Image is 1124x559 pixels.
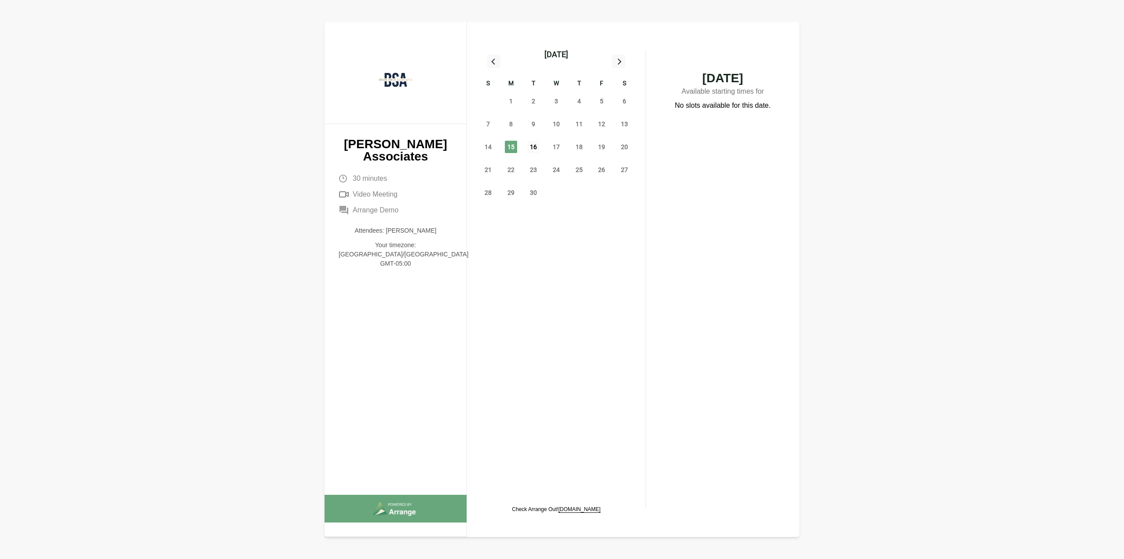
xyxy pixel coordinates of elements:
span: Thursday, September 25, 2025 [573,164,585,176]
span: Thursday, September 4, 2025 [573,95,585,107]
span: Saturday, September 20, 2025 [618,141,631,153]
div: [DATE] [544,48,568,61]
a: [DOMAIN_NAME] [558,506,601,512]
span: Monday, September 29, 2025 [505,186,517,199]
span: Friday, September 26, 2025 [595,164,608,176]
span: Friday, September 12, 2025 [595,118,608,130]
span: Wednesday, September 3, 2025 [550,95,562,107]
p: Attendees: [PERSON_NAME] [339,226,453,235]
p: Your timezone: [GEOGRAPHIC_DATA]/[GEOGRAPHIC_DATA] GMT-05:00 [339,241,453,268]
span: Saturday, September 13, 2025 [618,118,631,130]
span: Tuesday, September 9, 2025 [527,118,540,130]
div: W [545,78,568,90]
span: Monday, September 1, 2025 [505,95,517,107]
span: Sunday, September 28, 2025 [482,186,494,199]
span: Wednesday, September 17, 2025 [550,141,562,153]
div: M [500,78,522,90]
p: [PERSON_NAME] Associates [339,138,453,163]
span: Thursday, September 18, 2025 [573,141,585,153]
span: Tuesday, September 16, 2025 [527,141,540,153]
div: T [568,78,591,90]
span: Wednesday, September 10, 2025 [550,118,562,130]
p: Available starting times for [664,84,782,100]
span: Tuesday, September 2, 2025 [527,95,540,107]
span: Sunday, September 21, 2025 [482,164,494,176]
div: T [522,78,545,90]
div: S [477,78,500,90]
span: Monday, September 15, 2025 [505,141,517,153]
span: Friday, September 5, 2025 [595,95,608,107]
span: Saturday, September 27, 2025 [618,164,631,176]
p: Check Arrange Out! [512,506,600,513]
span: Video Meeting [353,189,398,200]
p: No slots available for this date. [675,100,771,111]
span: Monday, September 8, 2025 [505,118,517,130]
span: Arrange Demo [353,205,398,216]
span: Friday, September 19, 2025 [595,141,608,153]
span: Sunday, September 14, 2025 [482,141,494,153]
div: F [591,78,613,90]
span: 30 minutes [353,173,387,184]
span: Thursday, September 11, 2025 [573,118,585,130]
span: [DATE] [664,72,782,84]
span: Tuesday, September 30, 2025 [527,186,540,199]
span: Saturday, September 6, 2025 [618,95,631,107]
div: S [613,78,636,90]
span: Tuesday, September 23, 2025 [527,164,540,176]
span: Wednesday, September 24, 2025 [550,164,562,176]
span: Monday, September 22, 2025 [505,164,517,176]
span: Sunday, September 7, 2025 [482,118,494,130]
